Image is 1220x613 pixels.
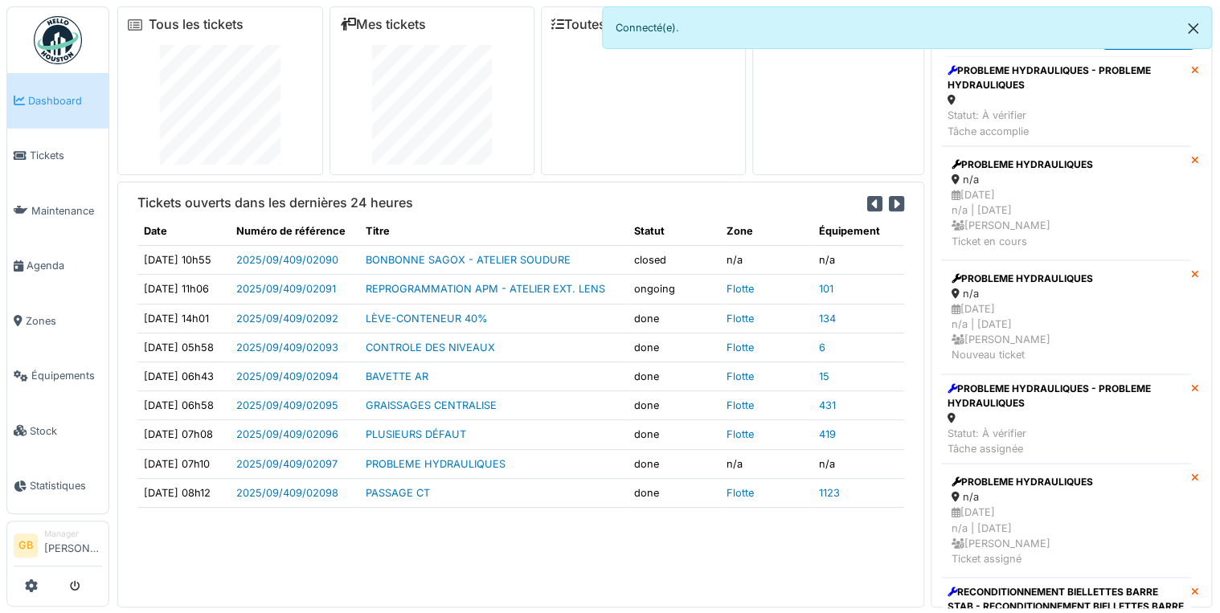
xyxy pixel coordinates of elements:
[31,368,102,383] span: Équipements
[7,129,108,184] a: Tickets
[236,458,338,470] a: 2025/09/409/02097
[7,239,108,294] a: Agenda
[30,148,102,163] span: Tickets
[30,478,102,493] span: Statistiques
[818,370,829,382] a: 15
[7,349,108,404] a: Équipements
[628,246,720,275] td: closed
[952,187,1181,249] div: [DATE] n/a | [DATE] [PERSON_NAME] Ticket en cours
[44,528,102,562] li: [PERSON_NAME]
[236,370,338,382] a: 2025/09/409/02094
[628,304,720,333] td: done
[44,528,102,540] div: Manager
[137,391,230,420] td: [DATE] 06h58
[628,391,720,420] td: done
[818,487,839,499] a: 1123
[366,487,430,499] a: PASSAGE CT
[366,283,605,295] a: REPROGRAMMATION APM - ATELIER EXT. LENS
[7,459,108,514] a: Statistiques
[7,293,108,349] a: Zones
[948,108,1185,138] div: Statut: À vérifier Tâche accomplie
[628,420,720,449] td: done
[236,283,336,295] a: 2025/09/409/02091
[28,93,102,108] span: Dashboard
[366,313,488,325] a: LÈVE-CONTENEUR 40%
[628,275,720,304] td: ongoing
[1175,7,1211,50] button: Close
[34,16,82,64] img: Badge_color-CXgf-gQk.svg
[941,146,1191,260] a: PROBLEME HYDRAULIQUES n/a [DATE]n/a | [DATE] [PERSON_NAME]Ticket en cours
[149,17,244,32] a: Tous les tickets
[818,313,835,325] a: 134
[952,272,1181,286] div: PROBLEME HYDRAULIQUES
[7,183,108,239] a: Maintenance
[727,370,754,382] a: Flotte
[359,217,628,246] th: Titre
[727,283,754,295] a: Flotte
[720,217,813,246] th: Zone
[366,458,506,470] a: PROBLEME HYDRAULIQUES
[727,428,754,440] a: Flotte
[366,370,428,382] a: BAVETTE AR
[628,362,720,391] td: done
[366,254,571,266] a: BONBONNE SAGOX - ATELIER SOUDURE
[137,195,413,210] h6: Tickets ouverts dans les dernières 24 heures
[628,449,720,478] td: done
[27,258,102,273] span: Agenda
[236,341,338,353] a: 2025/09/409/02093
[948,382,1185,411] div: PROBLEME HYDRAULIQUES - PROBLEME HYDRAULIQUES
[31,203,102,219] span: Maintenance
[366,341,495,353] a: CONTROLE DES NIVEAUX
[30,423,102,439] span: Stock
[941,260,1191,374] a: PROBLEME HYDRAULIQUES n/a [DATE]n/a | [DATE] [PERSON_NAME]Nouveau ticket
[952,301,1181,363] div: [DATE] n/a | [DATE] [PERSON_NAME] Nouveau ticket
[948,63,1185,92] div: PROBLEME HYDRAULIQUES - PROBLEME HYDRAULIQUES
[137,449,230,478] td: [DATE] 07h10
[602,6,1212,49] div: Connecté(e).
[137,217,230,246] th: Date
[236,313,338,325] a: 2025/09/409/02092
[137,275,230,304] td: [DATE] 11h06
[727,399,754,411] a: Flotte
[628,333,720,362] td: done
[628,217,720,246] th: Statut
[812,217,904,246] th: Équipement
[941,56,1191,146] a: PROBLEME HYDRAULIQUES - PROBLEME HYDRAULIQUES Statut: À vérifierTâche accomplie
[818,428,835,440] a: 419
[952,286,1181,301] div: n/a
[941,464,1191,578] a: PROBLEME HYDRAULIQUES n/a [DATE]n/a | [DATE] [PERSON_NAME]Ticket assigné
[14,528,102,566] a: GB Manager[PERSON_NAME]
[137,246,230,275] td: [DATE] 10h55
[812,449,904,478] td: n/a
[551,17,671,32] a: Toutes les tâches
[720,449,813,478] td: n/a
[137,304,230,333] td: [DATE] 14h01
[26,313,102,329] span: Zones
[366,428,466,440] a: PLUSIEURS DÉFAUT
[727,313,754,325] a: Flotte
[812,246,904,275] td: n/a
[952,505,1181,566] div: [DATE] n/a | [DATE] [PERSON_NAME] Ticket assigné
[818,341,825,353] a: 6
[948,426,1185,456] div: Statut: À vérifier Tâche assignée
[818,283,833,295] a: 101
[7,403,108,459] a: Stock
[230,217,359,246] th: Numéro de référence
[628,478,720,507] td: done
[720,246,813,275] td: n/a
[941,374,1191,464] a: PROBLEME HYDRAULIQUES - PROBLEME HYDRAULIQUES Statut: À vérifierTâche assignée
[340,17,426,32] a: Mes tickets
[137,420,230,449] td: [DATE] 07h08
[727,341,754,353] a: Flotte
[366,399,497,411] a: GRAISSAGES CENTRALISE
[236,254,338,266] a: 2025/09/409/02090
[14,533,38,558] li: GB
[137,362,230,391] td: [DATE] 06h43
[137,333,230,362] td: [DATE] 05h58
[236,428,338,440] a: 2025/09/409/02096
[952,157,1181,172] div: PROBLEME HYDRAULIQUES
[236,399,338,411] a: 2025/09/409/02095
[952,489,1181,505] div: n/a
[727,487,754,499] a: Flotte
[236,487,338,499] a: 2025/09/409/02098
